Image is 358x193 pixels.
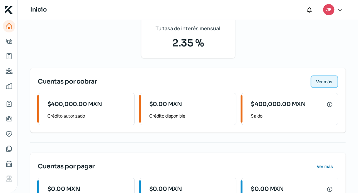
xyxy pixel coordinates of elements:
[251,112,333,120] span: Saldo
[311,75,338,88] button: Ver más
[3,80,15,92] a: Mis finanzas
[149,112,231,120] span: Crédito disponible
[156,24,220,33] span: Tu tasa de interés mensual
[3,20,15,32] a: Inicio
[3,157,15,170] a: Buró de crédito
[317,164,333,169] span: Ver más
[47,112,129,120] span: Crédito autorizado
[251,100,306,109] span: $400,000.00 MXN
[3,113,15,125] a: Información general
[3,98,15,110] a: Mi contrato
[3,65,15,77] a: Pago a proveedores
[326,6,331,14] span: JE
[30,5,47,14] h1: Inicio
[3,50,15,62] a: Tus créditos
[3,35,15,47] a: Adelantar facturas
[3,142,15,155] a: Documentos
[149,100,182,109] span: $0.00 MXN
[3,128,15,140] a: Representantes
[38,77,97,86] span: Cuentas por cobrar
[3,172,15,185] a: Referencias
[311,160,338,173] button: Ver más
[38,162,95,171] span: Cuentas por pagar
[316,80,332,84] span: Ver más
[149,36,227,51] span: 2.35 %
[47,100,102,109] span: $400,000.00 MXN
